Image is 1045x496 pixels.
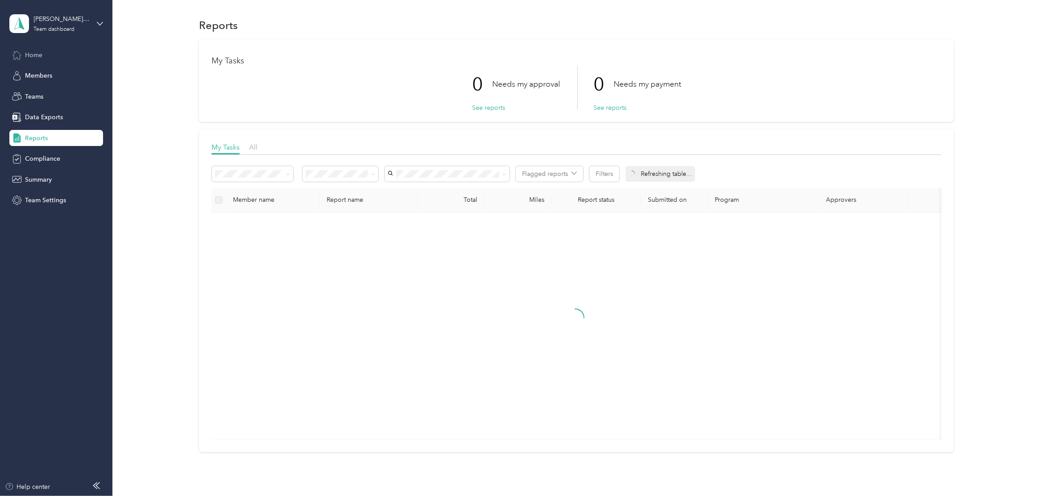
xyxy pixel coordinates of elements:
[25,154,60,163] span: Compliance
[25,196,66,205] span: Team Settings
[25,71,52,80] span: Members
[614,79,681,90] p: Needs my payment
[226,188,319,213] th: Member name
[25,175,52,184] span: Summary
[233,196,312,204] div: Member name
[249,143,257,151] span: All
[593,103,626,113] button: See reports
[199,21,238,30] h1: Reports
[425,196,477,204] div: Total
[708,188,819,213] th: Program
[559,196,634,204] span: Report status
[211,143,240,151] span: My Tasks
[34,27,75,32] div: Team dashboard
[492,79,560,90] p: Needs my approval
[25,50,42,60] span: Home
[25,113,63,122] span: Data Exports
[641,188,708,213] th: Submitted on
[5,482,50,492] button: Help center
[211,56,942,66] h1: My Tasks
[25,92,43,101] span: Teams
[472,66,492,103] p: 0
[34,14,90,24] div: [PERSON_NAME]'s Team
[995,446,1045,496] iframe: Everlance-gr Chat Button Frame
[626,166,695,182] div: Refreshing table...
[516,166,583,182] button: Flagged reports
[319,188,418,213] th: Report name
[25,133,48,143] span: Reports
[819,188,908,213] th: Approvers
[492,196,544,204] div: Miles
[593,66,614,103] p: 0
[472,103,505,113] button: See reports
[589,166,619,182] button: Filters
